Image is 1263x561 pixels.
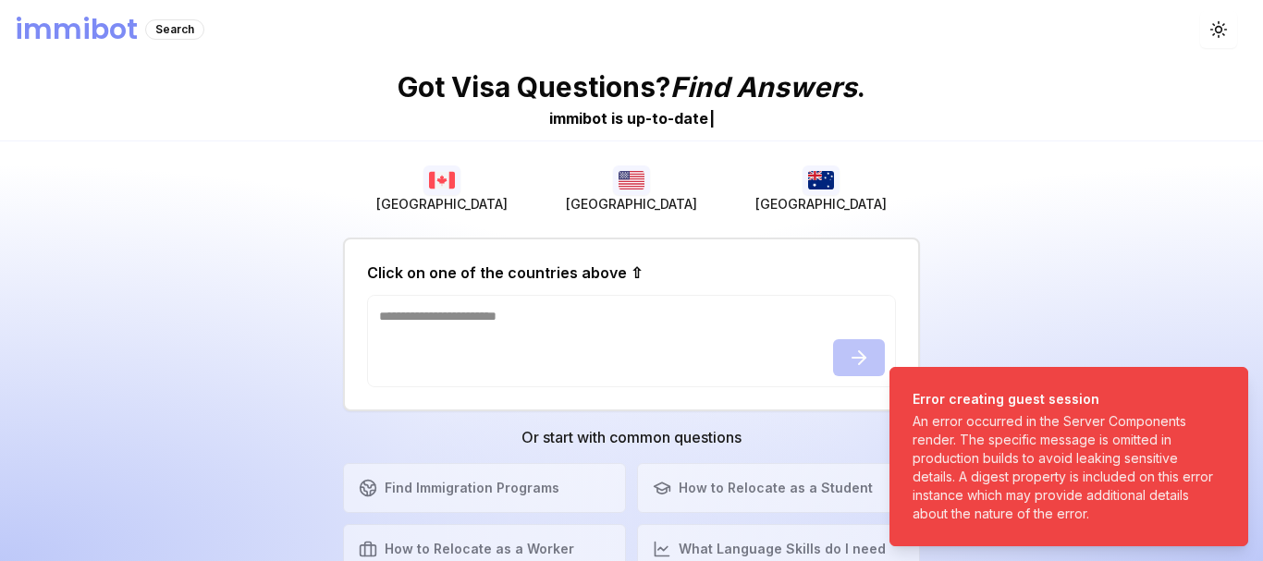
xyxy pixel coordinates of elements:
span: [GEOGRAPHIC_DATA] [755,195,887,213]
div: immibot is [549,107,623,129]
span: [GEOGRAPHIC_DATA] [566,195,697,213]
h2: Click on one of the countries above ⇧ [367,262,643,284]
div: An error occurred in the Server Components render. The specific message is omitted in production ... [913,412,1218,523]
div: Error creating guest session [913,390,1218,409]
img: Australia flag [803,165,840,195]
span: [GEOGRAPHIC_DATA] [376,195,508,213]
span: Find Answers [670,70,857,104]
img: Canada flag [423,165,460,195]
div: Search [145,19,204,40]
h3: Or start with common questions [343,426,920,448]
span: u p - t o - d a t e [627,109,708,128]
img: USA flag [613,165,650,195]
p: Got Visa Questions? . [398,70,865,104]
h1: immibot [15,13,138,46]
span: | [709,109,715,128]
